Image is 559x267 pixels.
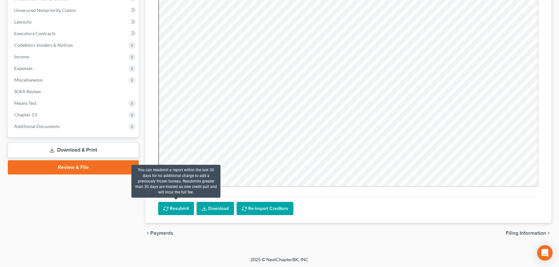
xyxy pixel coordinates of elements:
span: Income [14,54,29,59]
a: SOFA Review [9,86,139,97]
span: Means Test [14,100,36,106]
a: Download & Print [8,143,139,158]
a: Executory Contracts [9,28,139,39]
a: Review & File [8,160,139,174]
button: Re-Import Creditors [237,202,293,215]
span: Chapter 13 [14,112,37,117]
button: Filing Information chevron_right [506,231,551,236]
a: Download [197,202,234,215]
div: Open Intercom Messenger [537,245,553,261]
span: Additional Documents [14,124,60,129]
div: You can resubmit a report within the last 30 days for no additional charge to add a previously fr... [131,165,220,198]
span: Lawsuits [14,19,32,25]
span: Codebtors Insiders & Notices [14,42,73,48]
span: Miscellaneous [14,77,43,83]
span: Unsecured Nonpriority Claims [14,7,76,13]
a: Unsecured Nonpriority Claims [9,5,139,16]
span: Payments [150,231,173,236]
button: Resubmit [158,202,194,215]
span: Executory Contracts [14,31,56,36]
a: Lawsuits [9,16,139,28]
span: Filing Information [506,231,546,236]
i: chevron_right [546,231,551,236]
button: chevron_left Payments [145,231,173,236]
i: chevron_left [145,231,150,236]
span: Expenses [14,65,33,71]
span: SOFA Review [14,89,41,94]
